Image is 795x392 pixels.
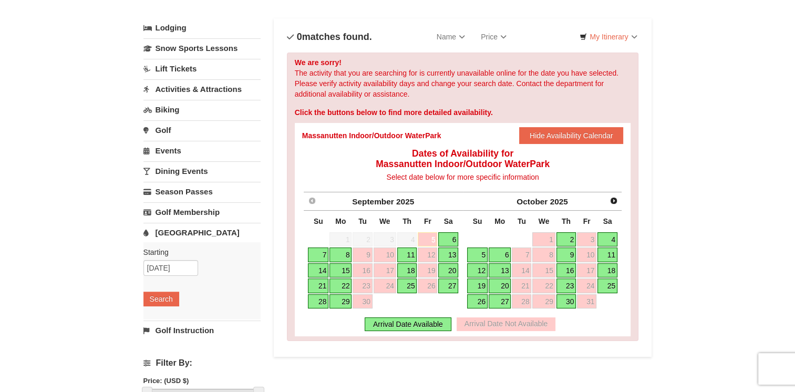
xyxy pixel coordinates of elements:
a: 12 [467,263,488,278]
a: 26 [418,278,437,293]
a: Golf Membership [143,202,261,222]
span: Wednesday [379,217,390,225]
a: Next [606,193,621,208]
h4: Dates of Availability for Massanutten Indoor/Outdoor WaterPark [302,148,624,169]
a: 9 [556,247,576,262]
label: Starting [143,247,253,257]
a: 20 [489,278,511,293]
span: Saturday [444,217,453,225]
a: 3 [577,232,596,247]
span: 2025 [396,197,414,206]
a: [GEOGRAPHIC_DATA] [143,223,261,242]
a: 1 [532,232,555,247]
a: 29 [532,294,555,309]
a: 2 [556,232,576,247]
a: 23 [353,278,372,293]
span: 3 [374,232,396,247]
a: 26 [467,294,488,309]
span: Sunday [473,217,482,225]
a: Golf [143,120,261,140]
a: 11 [397,247,417,262]
a: 29 [329,294,352,309]
span: Friday [583,217,591,225]
a: 6 [489,247,511,262]
div: Massanutten Indoor/Outdoor WaterPark [302,130,441,141]
a: 17 [374,263,396,278]
h4: Filter By: [143,358,261,368]
a: 9 [353,247,372,262]
span: Sunday [314,217,323,225]
span: Tuesday [518,217,526,225]
div: Arrival Date Not Available [457,317,555,331]
span: 0 [297,32,302,42]
a: 31 [577,294,596,309]
a: 24 [374,278,396,293]
strong: We are sorry! [295,58,342,67]
a: Dining Events [143,161,261,181]
a: Lodging [143,18,261,37]
a: Activities & Attractions [143,79,261,99]
button: Hide Availability Calendar [519,127,624,144]
span: September [352,197,394,206]
a: 17 [577,263,596,278]
strong: Price: (USD $) [143,377,189,385]
span: Tuesday [358,217,367,225]
span: Thursday [402,217,411,225]
a: Events [143,141,261,160]
span: Wednesday [539,217,550,225]
a: Golf Instruction [143,321,261,340]
a: 24 [577,278,596,293]
a: Season Passes [143,182,261,201]
a: 7 [512,247,531,262]
a: 19 [418,263,437,278]
a: 23 [556,278,576,293]
a: 28 [308,294,328,309]
a: 20 [438,263,458,278]
a: Biking [143,100,261,119]
a: 6 [438,232,458,247]
a: 10 [577,247,596,262]
span: Select date below for more specific information [386,173,539,181]
a: 18 [597,263,617,278]
span: 1 [329,232,352,247]
a: 5 [418,232,437,247]
span: 2 [353,232,372,247]
h4: matches found. [287,32,372,42]
span: Monday [335,217,346,225]
span: Prev [308,197,316,205]
a: Name [429,26,473,47]
a: 25 [397,278,417,293]
a: 7 [308,247,328,262]
a: 27 [438,278,458,293]
a: Lift Tickets [143,59,261,78]
a: 8 [532,247,555,262]
button: Search [143,292,179,306]
div: Click the buttons below to find more detailed availability. [295,107,631,118]
a: Price [473,26,514,47]
span: Thursday [562,217,571,225]
a: 22 [329,278,352,293]
a: 13 [489,263,511,278]
a: Snow Sports Lessons [143,38,261,58]
a: My Itinerary [573,29,644,45]
a: 19 [467,278,488,293]
span: October [517,197,548,206]
span: Monday [494,217,505,225]
a: 30 [353,294,372,309]
a: 15 [532,263,555,278]
a: 21 [308,278,328,293]
a: 16 [353,263,372,278]
a: Prev [305,193,319,208]
div: The activity that you are searching for is currently unavailable online for the date you have sel... [287,53,639,341]
a: 5 [467,247,488,262]
a: 28 [512,294,531,309]
a: 27 [489,294,511,309]
a: 14 [512,263,531,278]
div: Arrival Date Available [365,317,451,331]
a: 15 [329,263,352,278]
span: Saturday [603,217,612,225]
a: 22 [532,278,555,293]
a: 8 [329,247,352,262]
a: 25 [597,278,617,293]
a: 14 [308,263,328,278]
